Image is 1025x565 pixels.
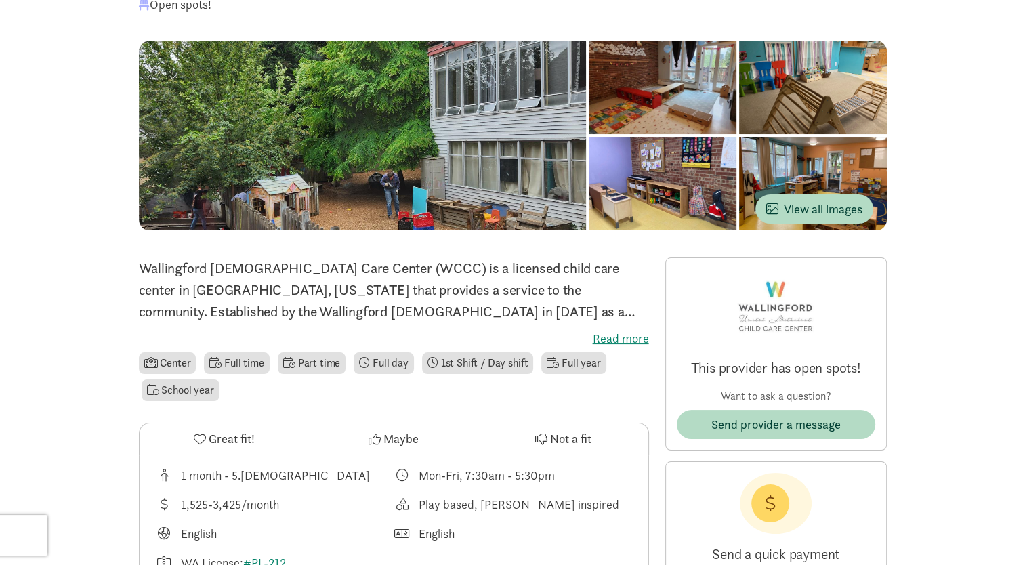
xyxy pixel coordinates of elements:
div: English [181,524,217,543]
div: Age range for children that this provider cares for [156,466,394,484]
span: Maybe [383,430,419,448]
div: This provider's education philosophy [394,495,632,514]
span: Send provider a message [711,415,841,434]
button: Not a fit [478,423,648,455]
li: 1st Shift / Day shift [422,352,533,374]
button: View all images [755,194,873,224]
p: Wallingford [DEMOGRAPHIC_DATA] Care Center (WCCC) is a licensed child care center in [GEOGRAPHIC_... [139,257,649,322]
span: Not a fit [550,430,591,448]
div: Mon-Fri, 7:30am - 5:30pm [419,466,555,484]
label: Read more [139,331,649,347]
li: Full day [354,352,414,374]
li: Full year [541,352,606,374]
li: Full time [204,352,269,374]
div: Average tuition for this program [156,495,394,514]
div: Class schedule [394,466,632,484]
li: Center [139,352,196,374]
img: Provider logo [735,269,816,342]
p: Want to ask a question? [677,388,875,404]
div: English [419,524,455,543]
div: Languages taught [156,524,394,543]
span: View all images [766,200,862,218]
span: Great fit! [209,430,255,448]
li: School year [142,379,219,401]
div: 1,525-3,425/month [181,495,279,514]
div: Play based, [PERSON_NAME] inspired [419,495,619,514]
div: Languages spoken [394,524,632,543]
button: Maybe [309,423,478,455]
button: Great fit! [140,423,309,455]
p: This provider has open spots! [677,358,875,377]
button: Send provider a message [677,410,875,439]
div: 1 month - 5.[DEMOGRAPHIC_DATA] [181,466,370,484]
li: Part time [278,352,346,374]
